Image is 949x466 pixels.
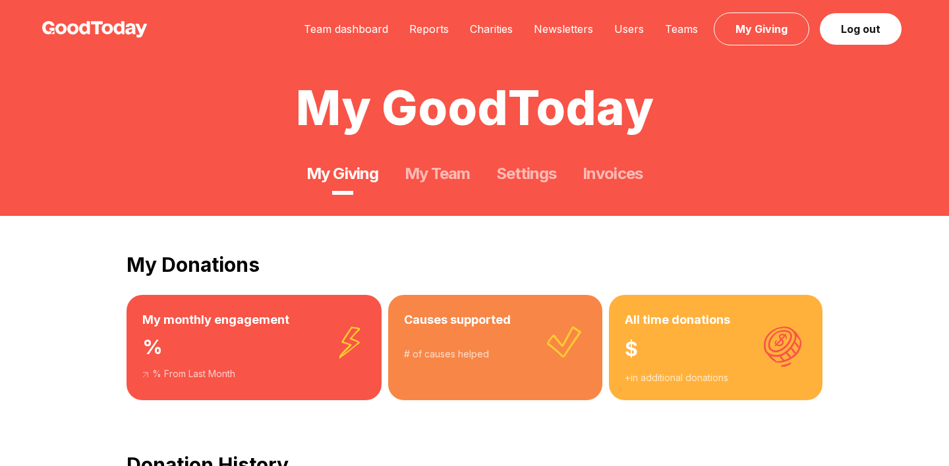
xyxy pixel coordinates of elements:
a: Charities [459,22,523,36]
img: GoodToday [42,21,148,38]
a: Log out [820,13,902,45]
a: Invoices [583,163,642,184]
a: My Giving [306,163,378,184]
a: Team dashboard [293,22,399,36]
div: % From Last Month [142,367,366,380]
div: + in additional donations [625,371,807,384]
h3: All time donations [625,311,807,329]
a: Settings [496,163,556,184]
a: Newsletters [523,22,604,36]
a: My Team [405,163,470,184]
div: $ [625,329,807,371]
h3: My monthly engagement [142,311,366,329]
a: Teams [654,22,708,36]
div: % [142,329,366,367]
h2: My Donations [127,253,822,276]
a: Users [604,22,654,36]
div: # of causes helped [404,348,587,361]
a: My Giving [714,13,809,45]
h3: Causes supported [404,311,587,329]
a: Reports [399,22,459,36]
